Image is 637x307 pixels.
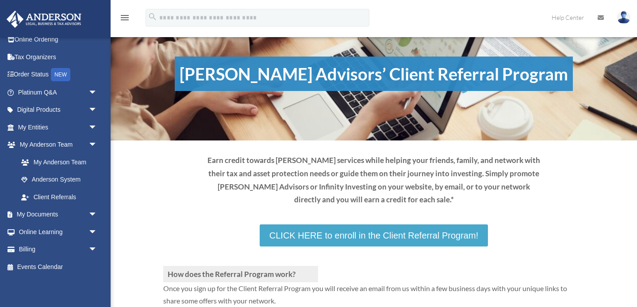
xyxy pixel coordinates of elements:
[88,136,106,154] span: arrow_drop_down
[6,223,111,241] a: Online Learningarrow_drop_down
[88,223,106,241] span: arrow_drop_down
[88,206,106,224] span: arrow_drop_down
[119,12,130,23] i: menu
[4,11,84,28] img: Anderson Advisors Platinum Portal
[6,101,111,119] a: Digital Productsarrow_drop_down
[617,11,630,24] img: User Pic
[12,188,106,206] a: Client Referrals
[6,258,111,276] a: Events Calendar
[6,31,111,49] a: Online Ordering
[6,241,111,258] a: Billingarrow_drop_down
[6,66,111,84] a: Order StatusNEW
[88,241,106,259] span: arrow_drop_down
[175,57,573,91] h1: [PERSON_NAME] Advisors’ Client Referral Program
[12,153,111,171] a: My Anderson Team
[260,224,488,246] a: CLICK HERE to enroll in the Client Referral Program!
[6,136,111,154] a: My Anderson Teamarrow_drop_down
[163,266,318,282] h3: How does the Referral Program work?
[88,83,106,102] span: arrow_drop_down
[6,83,111,101] a: Platinum Q&Aarrow_drop_down
[88,118,106,136] span: arrow_drop_down
[12,171,111,189] a: Anderson System
[148,12,157,22] i: search
[205,154,542,206] p: Earn credit towards [PERSON_NAME] services while helping your friends, family, and network with t...
[6,118,111,136] a: My Entitiesarrow_drop_down
[88,101,106,119] span: arrow_drop_down
[51,68,70,81] div: NEW
[6,48,111,66] a: Tax Organizers
[119,15,130,23] a: menu
[6,206,111,224] a: My Documentsarrow_drop_down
